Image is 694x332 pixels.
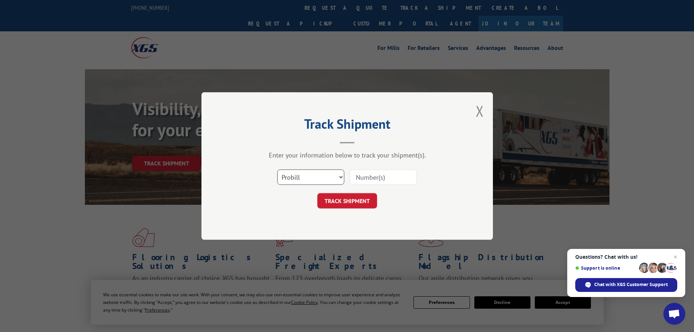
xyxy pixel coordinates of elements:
[663,303,685,325] div: Open chat
[575,278,677,292] div: Chat with XGS Customer Support
[317,193,377,208] button: TRACK SHIPMENT
[238,151,456,159] div: Enter your information below to track your shipment(s).
[671,253,680,261] span: Close chat
[476,101,484,121] button: Close modal
[350,169,417,185] input: Number(s)
[238,119,456,133] h2: Track Shipment
[575,254,677,260] span: Questions? Chat with us!
[575,265,636,271] span: Support is online
[594,281,668,288] span: Chat with XGS Customer Support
